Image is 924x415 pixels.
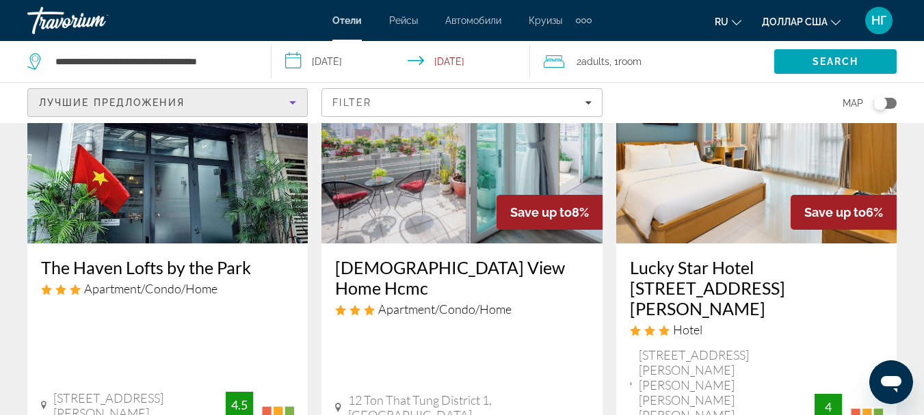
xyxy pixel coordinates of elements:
[581,56,609,67] span: Adults
[510,205,572,219] span: Save up to
[39,97,185,108] span: Лучшие предложения
[863,97,897,109] button: Toggle map
[530,41,774,82] button: Travelers: 2 adults, 0 children
[332,15,362,26] a: Отели
[389,15,418,26] a: Рейсы
[869,360,913,404] iframe: Кнопка запуска окна обмена сообщениями
[27,25,308,243] img: The Haven Lofts by the Park
[813,56,859,67] span: Search
[529,15,562,26] a: Круизы
[762,16,828,27] font: доллар США
[871,13,887,27] font: НГ
[41,281,294,296] div: 3 star Apartment
[84,281,217,296] span: Apartment/Condo/Home
[762,12,841,31] button: Изменить валюту
[815,399,842,415] div: 4
[41,257,294,278] a: The Haven Lofts by the Park
[39,94,296,111] mat-select: Sort by
[616,25,897,243] img: Lucky Star Hotel 146 Nguyen Trai
[321,25,602,243] img: Sazi Church View Home Hcmc
[497,195,603,230] div: 8%
[378,302,512,317] span: Apartment/Condo/Home
[577,52,609,71] span: 2
[791,195,897,230] div: 6%
[335,302,588,317] div: 3 star Apartment
[861,6,897,35] button: Меню пользователя
[618,56,642,67] span: Room
[609,52,642,71] span: , 1
[54,51,250,72] input: Search hotel destination
[715,16,728,27] font: ru
[272,41,529,82] button: Select check in and out date
[715,12,741,31] button: Изменить язык
[332,97,371,108] span: Filter
[335,257,588,298] a: [DEMOGRAPHIC_DATA] View Home Hcmc
[843,94,863,113] span: Map
[27,3,164,38] a: Травориум
[321,88,602,117] button: Filters
[630,322,883,337] div: 3 star Hotel
[445,15,501,26] a: Автомобили
[630,257,883,319] a: Lucky Star Hotel [STREET_ADDRESS][PERSON_NAME]
[576,10,592,31] button: Дополнительные элементы навигации
[804,205,866,219] span: Save up to
[774,49,897,74] button: Search
[226,397,253,413] div: 4.5
[673,322,702,337] span: Hotel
